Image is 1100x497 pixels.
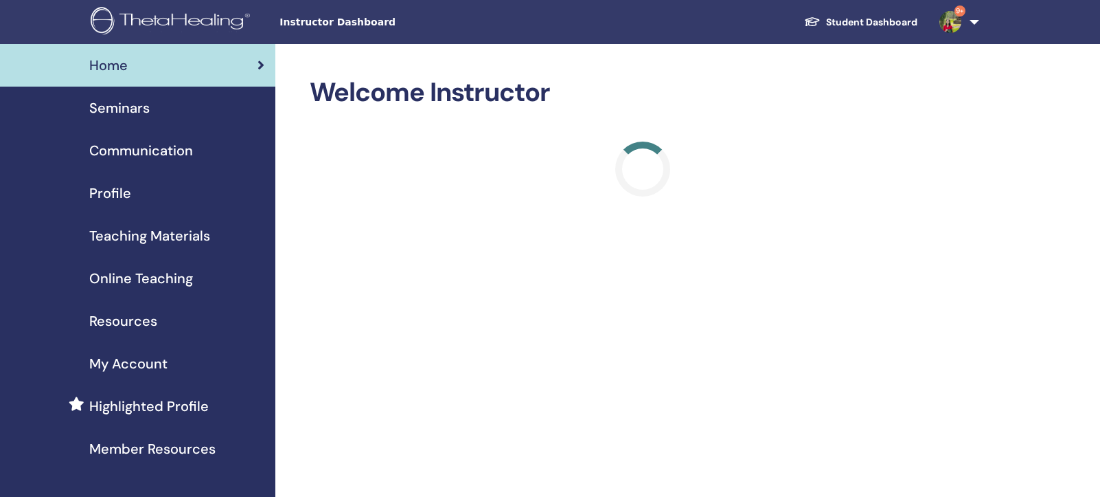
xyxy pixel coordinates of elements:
span: Member Resources [89,439,216,459]
span: My Account [89,353,168,374]
span: Online Teaching [89,268,193,289]
span: Profile [89,183,131,203]
h2: Welcome Instructor [310,77,977,109]
span: Resources [89,311,157,331]
span: Highlighted Profile [89,396,209,417]
span: Teaching Materials [89,225,210,246]
img: graduation-cap-white.svg [804,16,821,27]
span: 9+ [954,5,965,16]
span: Communication [89,140,193,161]
span: Seminars [89,98,150,118]
img: default.jpg [939,11,961,33]
img: logo.png [91,7,255,38]
span: Instructor Dashboard [279,15,485,30]
a: Student Dashboard [793,10,928,35]
span: Home [89,55,128,76]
